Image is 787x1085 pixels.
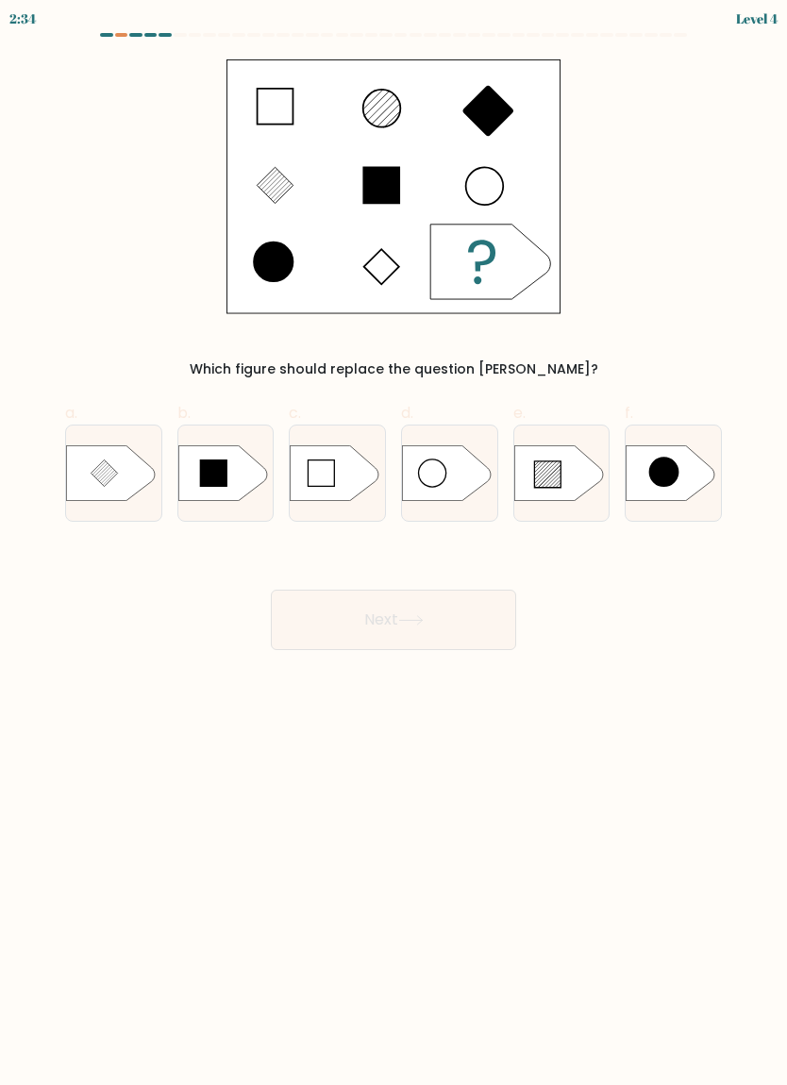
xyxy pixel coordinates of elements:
[736,8,778,28] div: Level 4
[271,590,516,650] button: Next
[289,402,301,424] span: c.
[513,402,526,424] span: e.
[65,402,77,424] span: a.
[177,402,191,424] span: b.
[9,8,36,28] div: 2:34
[401,402,413,424] span: d.
[625,402,633,424] span: f.
[76,359,711,379] div: Which figure should replace the question [PERSON_NAME]?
